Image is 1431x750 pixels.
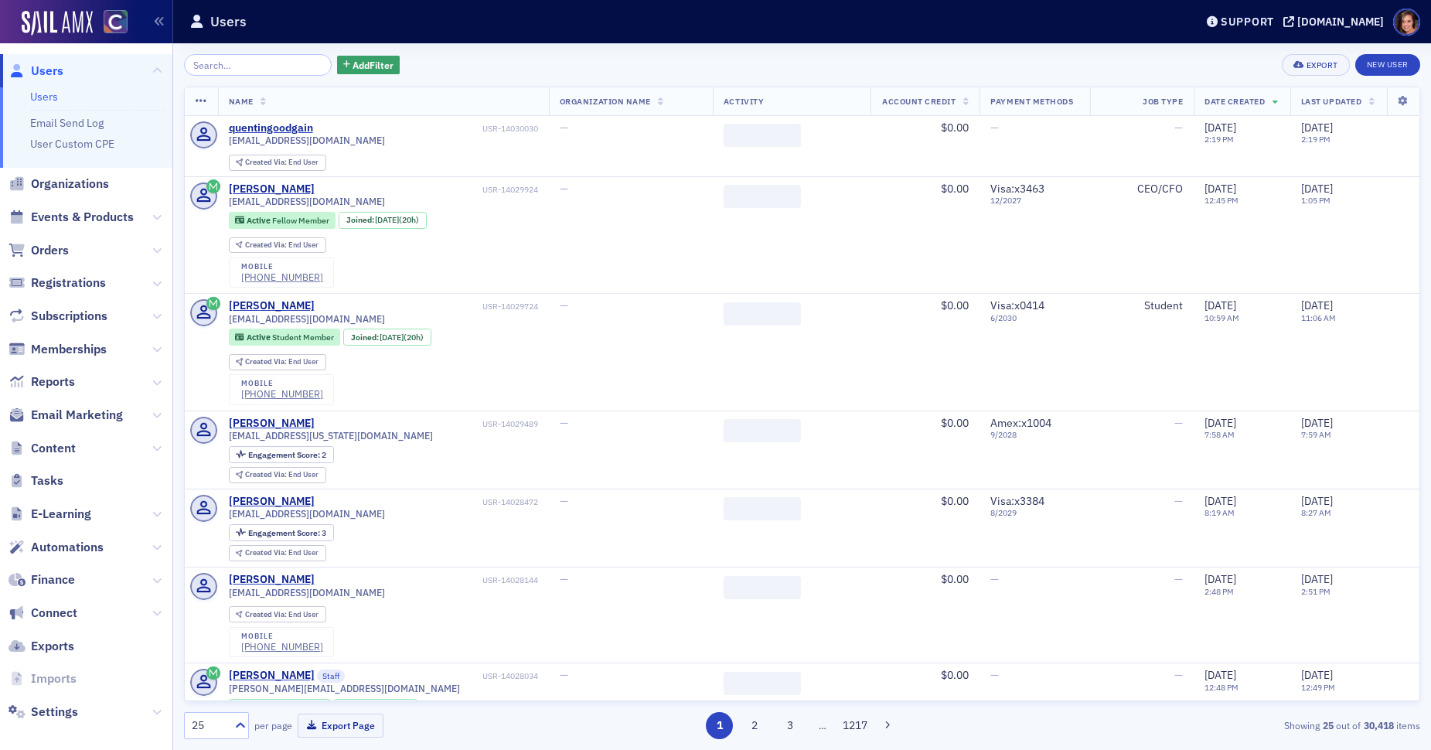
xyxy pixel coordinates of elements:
[1320,718,1336,732] strong: 25
[1204,96,1265,107] span: Date Created
[1301,429,1331,440] time: 7:59 AM
[229,669,315,683] a: [PERSON_NAME]
[1301,507,1331,518] time: 8:27 AM
[9,308,107,325] a: Subscriptions
[560,96,651,107] span: Organization Name
[317,670,345,684] span: Staff
[1204,121,1236,135] span: [DATE]
[229,495,315,509] div: [PERSON_NAME]
[1301,586,1330,597] time: 2:51 PM
[1101,299,1183,313] div: Student
[241,262,323,271] div: mobile
[31,472,63,489] span: Tasks
[247,215,272,226] span: Active
[941,572,969,586] span: $0.00
[229,121,313,135] div: quentingoodgain
[229,417,315,431] div: [PERSON_NAME]
[882,96,956,107] span: Account Credit
[229,430,433,441] span: [EMAIL_ADDRESS][US_STATE][DOMAIN_NAME]
[229,683,460,694] span: [PERSON_NAME][EMAIL_ADDRESS][DOMAIN_NAME]
[31,539,104,556] span: Automations
[1174,121,1183,135] span: —
[229,545,326,561] div: Created Via: End User
[1174,572,1183,586] span: —
[724,497,801,520] span: ‌
[1204,312,1239,323] time: 10:59 AM
[1297,15,1384,29] div: [DOMAIN_NAME]
[1221,15,1274,29] div: Support
[724,96,764,107] span: Activity
[9,209,134,226] a: Events & Products
[245,471,319,479] div: End User
[1301,682,1335,693] time: 12:49 PM
[990,668,999,682] span: —
[229,212,336,229] div: Active: Active: Fellow Member
[1301,572,1333,586] span: [DATE]
[1204,668,1236,682] span: [DATE]
[31,670,77,687] span: Imports
[941,121,969,135] span: $0.00
[241,641,323,653] div: [PHONE_NUMBER]
[272,332,334,343] span: Student Member
[229,182,315,196] div: [PERSON_NAME]
[229,508,385,520] span: [EMAIL_ADDRESS][DOMAIN_NAME]
[31,308,107,325] span: Subscriptions
[1301,195,1330,206] time: 1:05 PM
[31,440,76,457] span: Content
[1174,668,1183,682] span: —
[560,494,568,508] span: —
[990,182,1044,196] span: Visa : x3463
[1301,182,1333,196] span: [DATE]
[1393,9,1420,36] span: Profile
[247,332,272,343] span: Active
[9,704,78,721] a: Settings
[1204,494,1236,508] span: [DATE]
[343,329,431,346] div: Joined: 2025-09-18 00:00:00
[229,196,385,207] span: [EMAIL_ADDRESS][DOMAIN_NAME]
[229,135,385,146] span: [EMAIL_ADDRESS][DOMAIN_NAME]
[941,668,969,682] span: $0.00
[229,573,315,587] a: [PERSON_NAME]
[1204,572,1236,586] span: [DATE]
[229,446,334,463] div: Engagement Score: 2
[31,209,134,226] span: Events & Products
[990,196,1078,206] span: 12 / 2027
[272,215,329,226] span: Fellow Member
[241,379,323,388] div: mobile
[990,508,1078,518] span: 8 / 2029
[375,214,399,225] span: [DATE]
[1301,494,1333,508] span: [DATE]
[245,611,319,619] div: End User
[229,155,326,171] div: Created Via: End User
[776,712,803,739] button: 3
[9,571,75,588] a: Finance
[990,494,1044,508] span: Visa : x3384
[31,704,78,721] span: Settings
[229,587,385,598] span: [EMAIL_ADDRESS][DOMAIN_NAME]
[229,467,326,483] div: Created Via: End User
[724,185,801,208] span: ‌
[1143,96,1183,107] span: Job Type
[229,524,334,541] div: Engagement Score: 3
[353,58,394,72] span: Add Filter
[245,159,319,167] div: End User
[724,576,801,599] span: ‌
[9,176,109,193] a: Organizations
[990,121,999,135] span: —
[317,497,538,507] div: USR-14028472
[339,212,427,229] div: Joined: 2025-09-18 00:00:00
[560,416,568,430] span: —
[1301,121,1333,135] span: [DATE]
[31,605,77,622] span: Connect
[93,10,128,36] a: View Homepage
[229,606,326,622] div: Created Via: End User
[560,182,568,196] span: —
[990,298,1044,312] span: Visa : x0414
[990,430,1078,440] span: 9 / 2028
[31,274,106,291] span: Registrations
[229,299,315,313] a: [PERSON_NAME]
[351,332,380,343] span: Joined :
[724,124,801,147] span: ‌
